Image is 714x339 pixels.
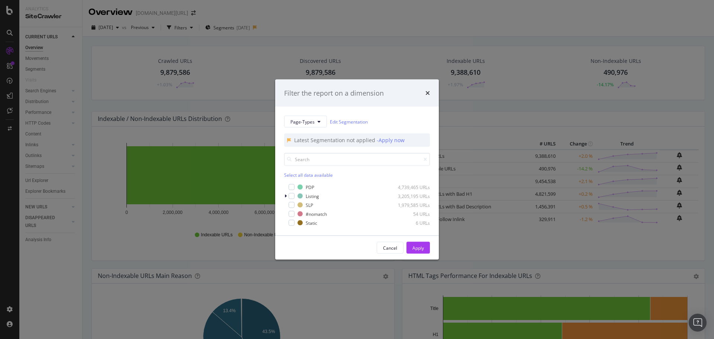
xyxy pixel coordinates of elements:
span: Page-Types [290,118,315,125]
button: Apply [406,242,430,254]
div: Open Intercom Messenger [689,314,707,332]
div: 1,979,585 URLs [393,202,430,208]
div: PDP [306,184,314,190]
div: Filter the report on a dimension [284,88,384,98]
div: Apply [412,244,424,251]
div: Listing [306,193,319,199]
div: times [425,88,430,98]
div: 54 URLs [393,211,430,217]
a: Edit Segmentation [330,118,368,125]
button: Page-Types [284,116,327,128]
div: #nomatch [306,211,327,217]
div: Latest Segmentation not applied [294,137,377,144]
div: 4,739,465 URLs [393,184,430,190]
div: Static [306,220,317,226]
div: 6 URLs [393,220,430,226]
input: Search [284,153,430,166]
div: - Apply now [377,137,405,144]
div: Select all data available [284,172,430,178]
div: SLP [306,202,313,208]
div: Cancel [383,244,397,251]
button: Cancel [377,242,403,254]
div: 3,205,195 URLs [393,193,430,199]
div: modal [275,79,439,260]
